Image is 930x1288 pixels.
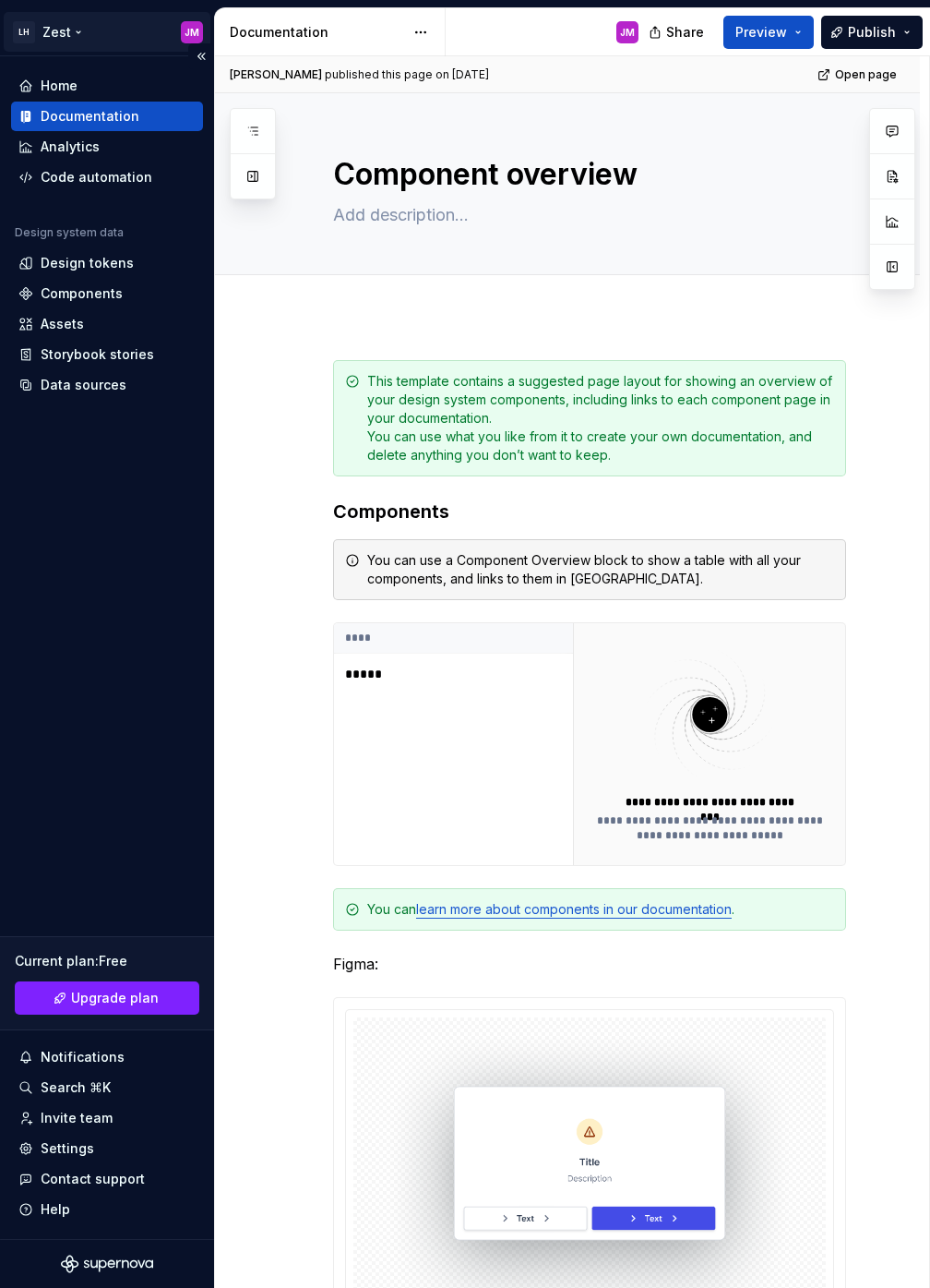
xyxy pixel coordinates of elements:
a: Invite team [11,1103,203,1133]
a: Open page [812,62,905,88]
button: Share [639,16,716,49]
div: Invite team [41,1109,113,1127]
div: Documentation [41,107,139,126]
a: learn more about components in our documentation [416,901,732,917]
span: Open page [835,67,897,82]
div: This template contains a suggested page layout for showing an overview of your design system comp... [367,372,834,464]
div: Code automation [41,168,152,187]
button: Preview [723,16,814,49]
div: LH [13,21,35,43]
a: Documentation [11,102,203,131]
a: Storybook stories [11,340,203,369]
span: Share [666,23,704,42]
a: Design tokens [11,248,203,278]
button: Notifications [11,1042,203,1072]
div: Settings [41,1139,94,1158]
button: Publish [821,16,923,49]
a: Settings [11,1134,203,1163]
div: Components [41,284,123,303]
div: published this page on [DATE] [325,67,489,82]
div: Design system data [15,225,124,240]
span: Upgrade plan [71,989,159,1007]
div: You can . [367,900,834,919]
div: Documentation [230,23,404,42]
h3: Components [333,499,846,524]
a: Analytics [11,132,203,162]
div: Home [41,77,77,95]
div: Help [41,1200,70,1219]
div: Analytics [41,138,100,156]
a: Home [11,71,203,101]
a: Code automation [11,163,203,192]
a: Components [11,279,203,308]
div: Storybook stories [41,345,154,364]
span: [PERSON_NAME] [230,67,322,82]
span: Publish [848,23,896,42]
button: Contact support [11,1164,203,1194]
div: JM [620,25,635,40]
span: Preview [735,23,787,42]
div: Current plan : Free [15,952,199,970]
div: Data sources [41,376,126,394]
button: LHZestJM [4,12,210,52]
a: Assets [11,309,203,339]
button: Search ⌘K [11,1073,203,1102]
svg: Supernova Logo [61,1255,153,1273]
a: Upgrade plan [15,981,199,1015]
div: Zest [42,23,71,42]
div: Design tokens [41,254,134,272]
p: Figma: [333,953,846,975]
button: Help [11,1195,203,1224]
div: Search ⌘K [41,1078,111,1097]
div: JM [185,25,199,40]
div: Notifications [41,1048,125,1066]
div: Assets [41,315,84,333]
div: Contact support [41,1170,145,1188]
textarea: Component overview [329,152,842,197]
button: Collapse sidebar [188,43,214,69]
a: Data sources [11,370,203,400]
div: You can use a Component Overview block to show a table with all your components, and links to the... [367,551,834,588]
